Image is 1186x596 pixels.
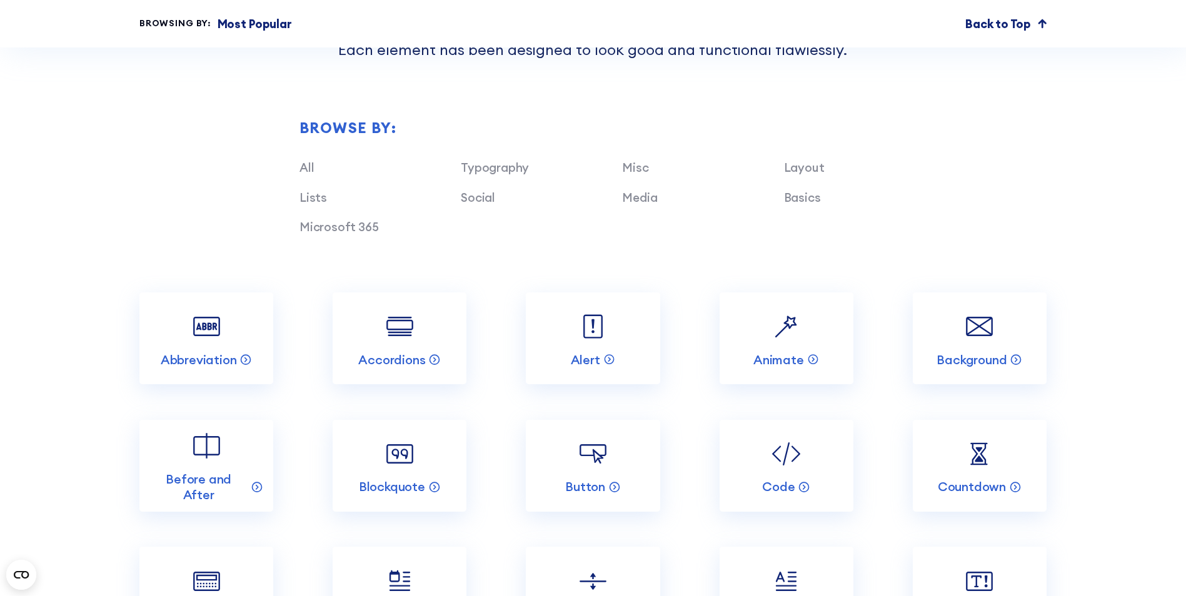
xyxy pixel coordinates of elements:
[720,420,853,512] a: Code
[784,190,821,205] a: Basics
[139,292,273,384] a: Abbreviation
[768,309,804,344] img: Animate
[359,479,425,495] p: Blockquote
[149,471,248,504] p: Before and After
[962,309,997,344] img: Background
[382,436,418,472] img: Blockquote
[333,420,466,512] a: Blockquote
[720,292,853,384] a: Animate
[962,436,997,472] img: Countdown
[622,160,648,175] a: Misc
[189,309,224,344] img: Abbreviation
[575,309,611,344] img: Alert
[965,15,1030,32] p: Back to Top
[161,352,237,368] p: Abbreviation
[299,160,314,175] a: All
[575,436,611,472] img: Button
[139,420,273,512] a: Before and After
[913,420,1047,512] a: Countdown
[937,352,1007,368] p: Background
[333,292,466,384] a: Accordions
[299,190,327,205] a: Lists
[753,352,804,368] p: Animate
[784,160,825,175] a: Layout
[762,479,795,495] p: Code
[139,17,211,30] div: Browsing by:
[139,39,1047,61] p: Each element has been designed to look good and functional flawlessly.
[913,292,1047,384] a: Background
[189,428,224,464] img: Before and After
[299,121,945,136] div: Browse by:
[299,219,379,234] a: Microsoft 365
[768,436,804,472] img: Code
[526,292,660,384] a: Alert
[965,15,1047,32] a: Back to Top
[382,309,418,344] img: Accordions
[218,15,292,32] p: Most Popular
[526,420,660,512] a: Button
[571,352,600,368] p: Alert
[6,560,36,590] button: Open CMP widget
[622,190,657,205] a: Media
[938,479,1006,495] p: Countdown
[961,451,1186,596] iframe: Chat Widget
[358,352,425,368] p: Accordions
[461,160,529,175] a: Typography
[461,190,495,205] a: Social
[565,479,605,495] p: Button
